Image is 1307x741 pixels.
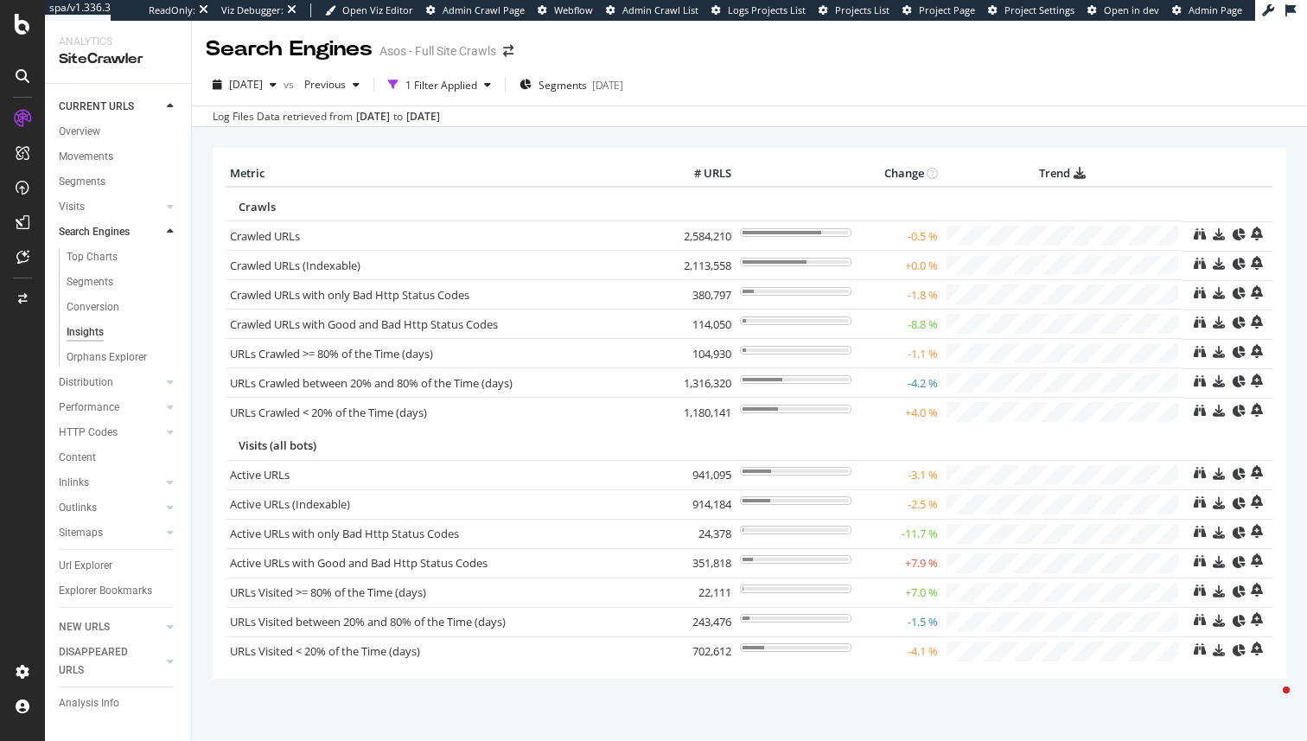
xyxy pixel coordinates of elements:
td: 22,111 [666,578,736,607]
a: Url Explorer [59,557,179,575]
a: Crawled URLs with Good and Bad Http Status Codes [230,316,498,332]
td: 2,113,558 [666,251,736,280]
a: NEW URLS [59,618,162,636]
div: bell-plus [1251,524,1263,538]
td: +7.9 % [856,548,942,578]
a: Sitemaps [59,524,162,542]
td: +7.0 % [856,578,942,607]
span: Logs Projects List [728,3,806,16]
a: URLs Visited >= 80% of the Time (days) [230,584,426,600]
th: Change [856,161,942,187]
div: Conversion [67,298,119,316]
td: -1.8 % [856,280,942,310]
a: URLs Crawled >= 80% of the Time (days) [230,346,433,361]
a: Crawled URLs with only Bad Http Status Codes [230,287,469,303]
a: Admin Crawl List [606,3,698,17]
td: -8.8 % [856,310,942,339]
a: Orphans Explorer [67,348,179,367]
div: Orphans Explorer [67,348,147,367]
div: bell-plus [1251,495,1263,508]
div: Asos - Full Site Crawls [379,42,496,60]
div: bell-plus [1251,642,1263,655]
a: Project Page [902,3,975,17]
div: [DATE] [356,109,390,125]
div: Top Charts [67,248,118,266]
div: Sitemaps [59,524,103,542]
div: ReadOnly: [149,3,195,17]
td: -2.5 % [856,489,942,519]
div: CURRENT URLS [59,98,134,116]
td: +0.0 % [856,251,942,280]
td: -4.2 % [856,368,942,398]
div: 1 Filter Applied [405,78,477,93]
span: Open Viz Editor [342,3,413,16]
td: 914,184 [666,489,736,519]
th: # URLS [666,161,736,187]
div: Analysis Info [59,694,119,712]
a: Top Charts [67,248,179,266]
span: Project Settings [1004,3,1074,16]
div: Visits [59,198,85,216]
a: DISAPPEARED URLS [59,643,162,680]
a: Webflow [538,3,593,17]
div: DISAPPEARED URLS [59,643,146,680]
td: -1.1 % [856,339,942,368]
a: URLs Crawled between 20% and 80% of the Time (days) [230,375,513,391]
div: Performance [59,399,119,417]
div: NEW URLS [59,618,110,636]
a: Open in dev [1087,3,1159,17]
div: Movements [59,148,113,166]
span: Segments [539,78,587,93]
a: Outlinks [59,499,162,517]
div: bell-plus [1251,344,1263,358]
a: Active URLs with only Bad Http Status Codes [230,526,459,541]
a: Admin Crawl Page [426,3,525,17]
td: 380,797 [666,280,736,310]
td: 2,584,210 [666,221,736,251]
a: Logs Projects List [711,3,806,17]
span: vs [284,77,297,92]
div: bell-plus [1251,553,1263,567]
a: Inlinks [59,474,162,492]
div: Url Explorer [59,557,112,575]
a: Active URLs (Indexable) [230,496,350,512]
a: HTTP Codes [59,424,162,442]
div: SiteCrawler [59,49,177,69]
button: Previous [297,71,367,99]
div: Viz Debugger: [221,3,284,17]
td: -4.1 % [856,636,942,666]
div: bell-plus [1251,227,1263,240]
div: bell-plus [1251,612,1263,626]
a: Segments [59,173,179,191]
div: HTTP Codes [59,424,118,442]
td: 351,818 [666,548,736,578]
td: 1,180,141 [666,398,736,427]
button: [DATE] [206,71,284,99]
div: bell-plus [1251,315,1263,329]
a: URLs Crawled < 20% of the Time (days) [230,405,427,420]
td: 24,378 [666,519,736,548]
span: Project Page [919,3,975,16]
span: 2025 Aug. 12th [229,77,263,92]
a: Distribution [59,374,162,392]
button: 1 Filter Applied [381,71,498,99]
span: Previous [297,77,346,92]
div: Search Engines [206,35,373,64]
a: Open Viz Editor [325,3,413,17]
a: Project Settings [988,3,1074,17]
div: bell-plus [1251,403,1263,417]
span: Admin Crawl Page [443,3,525,16]
span: Crawls [239,199,276,214]
a: Content [59,449,179,467]
td: 243,476 [666,607,736,636]
td: -3.1 % [856,460,942,489]
a: URLs Visited between 20% and 80% of the Time (days) [230,614,506,629]
th: Trend [942,161,1183,187]
a: Visits [59,198,162,216]
a: Conversion [67,298,179,316]
div: bell-plus [1251,374,1263,387]
div: arrow-right-arrow-left [503,45,513,57]
td: -11.7 % [856,519,942,548]
a: Active URLs with Good and Bad Http Status Codes [230,555,488,571]
a: Projects List [819,3,889,17]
